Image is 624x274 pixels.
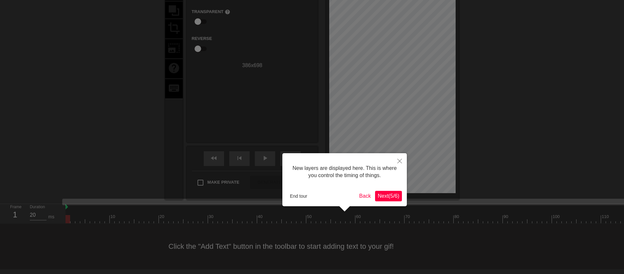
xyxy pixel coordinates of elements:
button: Next [375,191,402,201]
button: Close [392,153,407,168]
button: End tour [287,191,310,201]
div: New layers are displayed here. This is where you control the timing of things. [287,158,402,186]
button: Back [357,191,374,201]
span: Next ( 5 / 6 ) [378,193,399,199]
